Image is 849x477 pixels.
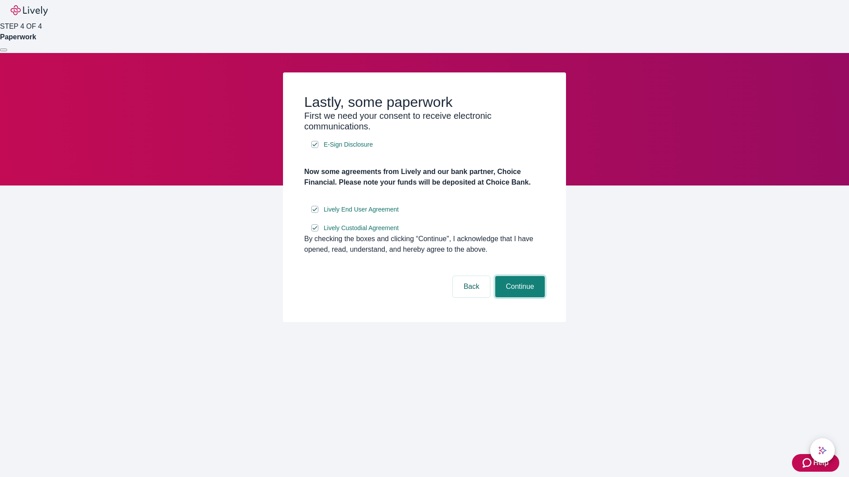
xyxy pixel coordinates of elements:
[322,139,375,150] a: e-sign disclosure document
[304,167,545,188] h4: Now some agreements from Lively and our bank partner, Choice Financial. Please note your funds wi...
[818,446,827,455] svg: Lively AI Assistant
[813,458,829,468] span: Help
[803,458,813,468] svg: Zendesk support icon
[453,276,490,297] button: Back
[322,223,401,234] a: e-sign disclosure document
[11,5,48,16] img: Lively
[324,140,373,149] span: E-Sign Disclosure
[495,276,545,297] button: Continue
[810,438,835,463] button: chat
[304,234,545,255] div: By checking the boxes and clicking “Continue", I acknowledge that I have opened, read, understand...
[322,204,401,215] a: e-sign disclosure document
[304,94,545,110] h2: Lastly, some paperwork
[324,205,399,214] span: Lively End User Agreement
[792,454,839,472] button: Zendesk support iconHelp
[304,110,545,132] h3: First we need your consent to receive electronic communications.
[324,223,399,233] span: Lively Custodial Agreement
